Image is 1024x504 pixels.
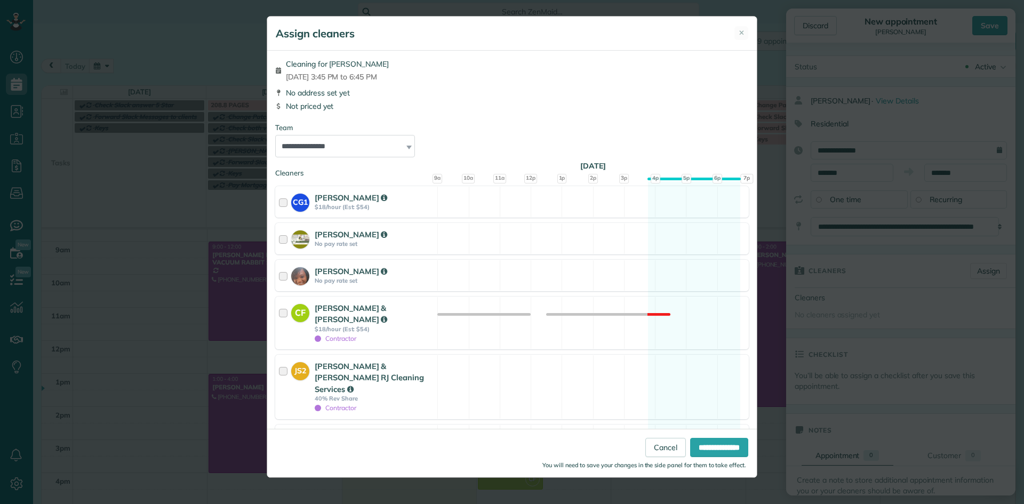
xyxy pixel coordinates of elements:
a: Cancel [645,438,686,457]
div: Not priced yet [275,101,749,111]
strong: $18/hour (Est: $54) [315,203,434,211]
strong: [PERSON_NAME] & [PERSON_NAME] RJ Cleaning Services [315,361,424,394]
span: Contractor [315,404,356,412]
strong: JS2 [291,362,309,377]
strong: $18/hour (Est: $54) [315,325,434,333]
div: Team [275,123,749,133]
strong: [PERSON_NAME] [315,266,387,276]
strong: 40% Rev Share [315,395,434,402]
strong: [PERSON_NAME] [315,229,387,239]
span: Cleaning for [PERSON_NAME] [286,59,389,69]
h5: Assign cleaners [276,26,355,41]
div: Cleaners [275,168,749,171]
div: No address set yet [275,87,749,98]
strong: No pay rate set [315,277,434,284]
strong: No pay rate set [315,240,434,247]
strong: CG1 [291,194,309,208]
span: Contractor [315,334,356,342]
strong: CF [291,304,309,319]
small: You will need to save your changes in the side panel for them to take effect. [542,461,746,469]
strong: [PERSON_NAME] [315,193,387,203]
strong: [PERSON_NAME] & [PERSON_NAME] [315,303,387,324]
span: [DATE] 3:45 PM to 6:45 PM [286,71,389,82]
span: ✕ [739,28,745,38]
